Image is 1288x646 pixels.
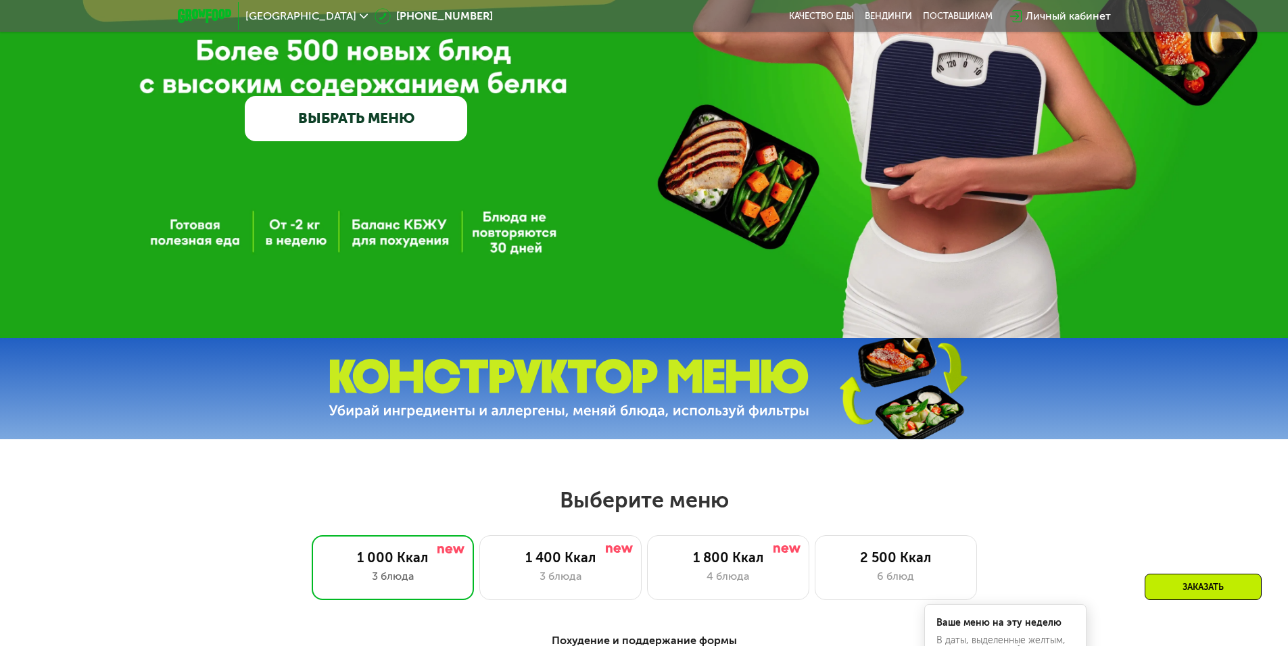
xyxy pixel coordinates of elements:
[375,8,493,24] a: [PHONE_NUMBER]
[245,96,467,141] a: ВЫБРАТЬ МЕНЮ
[494,568,627,585] div: 3 блюда
[923,11,993,22] div: поставщикам
[326,549,460,566] div: 1 000 Ккал
[789,11,854,22] a: Качество еды
[829,568,963,585] div: 6 блюд
[1026,8,1111,24] div: Личный кабинет
[661,568,795,585] div: 4 блюда
[936,618,1074,628] div: Ваше меню на эту неделю
[245,11,356,22] span: [GEOGRAPHIC_DATA]
[43,487,1245,514] h2: Выберите меню
[494,549,627,566] div: 1 400 Ккал
[1145,574,1262,600] div: Заказать
[865,11,912,22] a: Вендинги
[661,549,795,566] div: 1 800 Ккал
[829,549,963,566] div: 2 500 Ккал
[326,568,460,585] div: 3 блюда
